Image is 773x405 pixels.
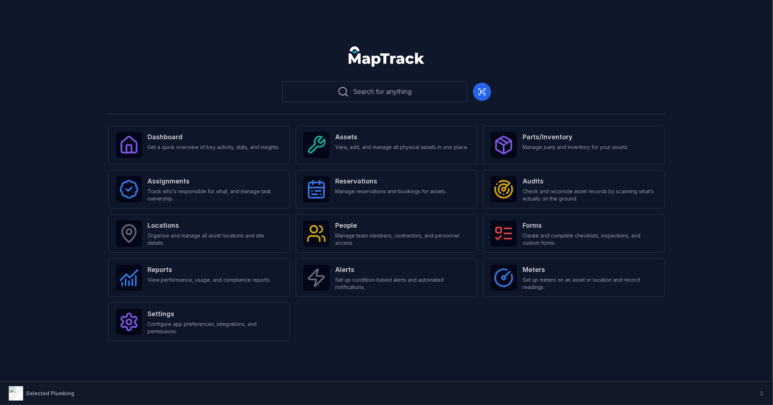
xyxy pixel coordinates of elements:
span: Configure app preferences, integrations, and permissions. [148,321,282,335]
span: Set up meters on an asset or location and record readings. [523,276,657,291]
strong: People [335,220,470,231]
strong: Locations [148,220,282,231]
strong: Assignments [148,176,282,186]
span: Track who’s responsible for what, and manage task ownership. [148,188,282,202]
strong: Parts/Inventory [523,132,628,142]
a: FormsCreate and complete checklists, inspections, and custom forms. [483,214,665,253]
strong: Alerts [335,265,470,275]
span: View performance, usage, and compliance reports. [148,276,271,284]
strong: Reservations [335,176,446,186]
span: Organise and manage all asset locations and site details. [148,232,282,247]
strong: Meters [523,265,657,275]
a: AssignmentsTrack who’s responsible for what, and manage task ownership. [108,170,290,208]
a: ReservationsManage reservations and bookings for assets. [296,170,477,208]
button: Search for anything [282,81,467,102]
a: DashboardGet a quick overview of key activity, stats, and insights. [108,126,290,164]
strong: Audits [523,176,657,186]
strong: Settings [148,309,282,319]
strong: Selected Plumbing [26,390,74,396]
a: AuditsCheck and reconcile asset records by scanning what’s actually on the ground. [483,170,665,208]
strong: Forms [523,220,657,231]
span: Manage parts and inventory for your assets. [523,144,628,151]
span: Check and reconcile asset records by scanning what’s actually on the ground. [523,188,657,202]
a: AssetsView, add, and manage all physical assets in one place. [296,126,477,164]
span: Manage team members, contractors, and personnel access. [335,232,470,247]
a: AlertsSet up condition-based alerts and automated notifications. [296,259,477,297]
span: Set up condition-based alerts and automated notifications. [335,276,470,291]
a: LocationsOrganise and manage all asset locations and site details. [108,214,290,253]
a: SettingsConfigure app preferences, integrations, and permissions. [108,303,290,341]
span: Search for anything [353,87,412,97]
a: Parts/InventoryManage parts and inventory for your assets. [483,126,665,164]
strong: Assets [335,132,468,142]
a: ReportsView performance, usage, and compliance reports. [108,259,290,297]
a: PeopleManage team members, contractors, and personnel access. [296,214,477,253]
span: Create and complete checklists, inspections, and custom forms. [523,232,657,247]
nav: Global [337,46,436,67]
strong: Dashboard [148,132,280,142]
span: Manage reservations and bookings for assets. [335,188,446,195]
a: MetersSet up meters on an asset or location and record readings. [483,259,665,297]
span: View, add, and manage all physical assets in one place. [335,144,468,151]
strong: Reports [148,265,271,275]
span: Get a quick overview of key activity, stats, and insights. [148,144,280,151]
